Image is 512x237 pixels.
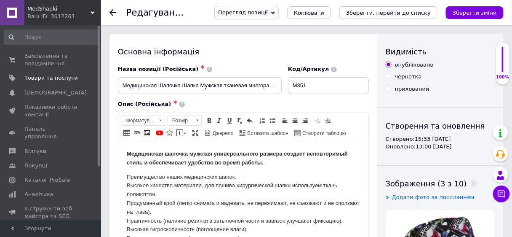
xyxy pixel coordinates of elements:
a: Форматування [122,116,165,126]
p: Преимущество наших медицинских шапок: Высокое качество материала, для пошива хирургической шапки ... [8,32,242,154]
input: Пошук [4,30,99,45]
div: опубліковано [395,61,434,69]
span: Панель управління [24,125,78,140]
div: чернетка [395,73,422,81]
a: Зображення [142,128,152,137]
span: Копіювати [294,10,324,16]
span: Каталог ProSale [24,176,70,184]
button: Зберегти, перейти до списку [339,6,437,19]
span: Покупці [24,162,47,170]
span: Відгуки [24,148,46,155]
div: Видимість [386,46,495,57]
span: Інструменти веб-майстра та SEO [24,205,78,220]
a: Створити таблицю [293,128,347,137]
a: Вставити шаблон [238,128,290,137]
span: ✱ [173,100,177,105]
a: По центру [291,116,300,125]
span: Опис (Російська) [118,101,171,107]
span: MedShapki [27,5,91,13]
span: Розмір [168,116,193,125]
div: Повернутися назад [109,9,116,16]
span: Аналітика [24,191,53,198]
a: По лівому краю [280,116,290,125]
div: Зображення (3 з 10) [386,178,495,189]
a: По правому краю [301,116,310,125]
div: 100% [496,74,509,80]
a: Додати відео з YouTube [155,128,164,137]
span: Форматування [122,116,157,125]
a: Повернути (Ctrl+Z) [245,116,254,125]
span: Товари та послуги [24,74,78,82]
a: Курсив (Ctrl+I) [215,116,224,125]
span: ✱ [201,65,205,70]
a: Джерело [203,128,235,137]
a: Підкреслений (Ctrl+U) [225,116,234,125]
span: Перегляд позиції [218,9,268,16]
a: Вставити/видалити маркований список [268,116,277,125]
a: Вставити повідомлення [175,128,187,137]
div: Ваш ID: 3612261 [27,13,101,20]
a: Жирний (Ctrl+B) [205,116,214,125]
a: Вставити/видалити нумерований список [258,116,267,125]
a: Зменшити відступ [313,116,323,125]
div: прихований [395,85,429,93]
a: Максимізувати [191,128,200,137]
i: Зберегти зміни [453,10,497,16]
div: Створення та оновлення [386,121,495,131]
a: Вставити/Редагувати посилання (Ctrl+L) [132,128,141,137]
input: Наприклад, H&M жіноча сукня зелена 38 розмір вечірня максі з блискітками [118,77,282,94]
span: Джерело [211,130,234,137]
a: Розмір [168,116,202,126]
div: Створено: 15:33 [DATE] [386,135,495,143]
a: Таблиця [122,128,131,137]
span: Вставити шаблон [246,130,289,137]
div: Основна інформація [118,46,369,57]
span: [DEMOGRAPHIC_DATA] [24,89,87,97]
span: Додати фото за посиланням [392,194,475,200]
a: Видалити форматування [235,116,244,125]
button: Зберегти зміни [446,6,504,19]
div: 100% Якість заповнення [496,42,510,85]
a: Вставити іконку [165,128,174,137]
span: Створити таблицю [301,130,346,137]
strong: Медицинская шапочка мужская универсального размера создает неповторимый стиль и обеспечивает удоб... [8,9,229,24]
span: Показники роботи компанії [24,103,78,118]
button: Копіювати [287,6,331,19]
a: Збільшити відступ [323,116,333,125]
div: Оновлено: 13:00 [DATE] [386,143,495,151]
span: Замовлення та повідомлення [24,52,78,67]
span: Код/Артикул [288,66,329,72]
button: Чат з покупцем [493,186,510,202]
span: Назва позиції (Російська) [118,66,199,72]
i: Зберегти, перейти до списку [346,10,431,16]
